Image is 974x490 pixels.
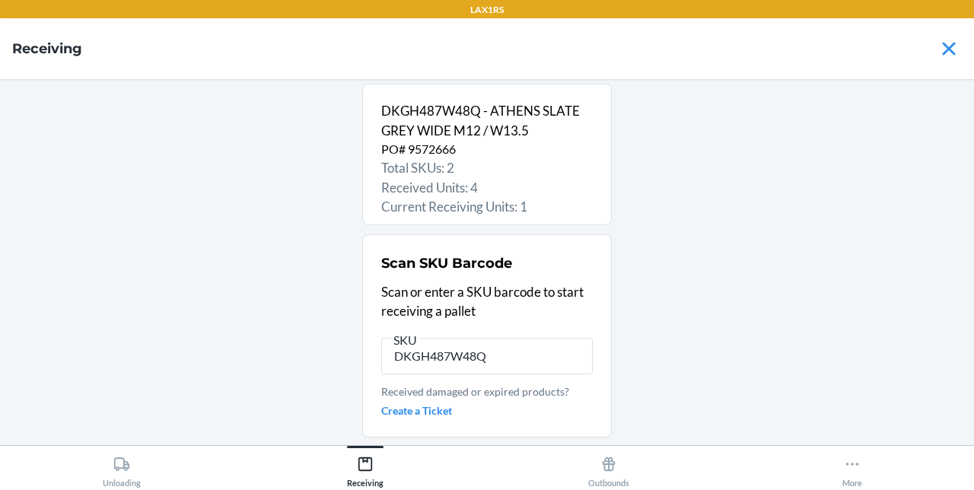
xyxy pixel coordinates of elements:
[381,178,593,198] p: Received Units: 4
[381,383,593,399] p: Received damaged or expired products?
[381,402,593,418] a: Create a Ticket
[381,140,593,158] p: PO# 9572666
[381,158,593,178] p: Total SKUs: 2
[842,450,862,488] div: More
[381,282,593,321] p: Scan or enter a SKU barcode to start receiving a pallet
[12,39,82,59] h4: Receiving
[588,450,629,488] div: Outbounds
[381,253,512,273] h2: Scan SKU Barcode
[730,446,974,488] button: More
[347,450,384,488] div: Receiving
[103,450,141,488] div: Unloading
[487,446,730,488] button: Outbounds
[381,338,593,374] input: SKU
[381,197,593,217] p: Current Receiving Units: 1
[470,3,504,17] p: LAX1RS
[391,332,419,348] span: SKU
[243,446,487,488] button: Receiving
[381,101,593,140] p: DKGH487W48Q - ATHENS SLATE GREY WIDE M12 / W13.5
